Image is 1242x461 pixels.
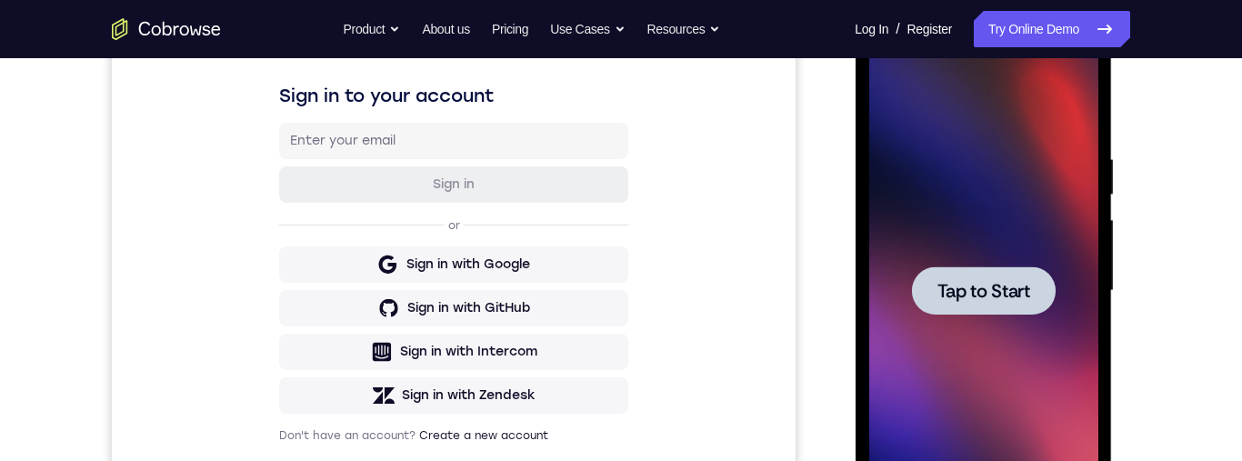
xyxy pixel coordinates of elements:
[550,11,625,47] button: Use Cases
[422,11,469,47] a: About us
[333,260,352,275] p: or
[855,11,888,47] a: Log In
[167,332,516,368] button: Sign in with GitHub
[82,259,175,277] span: Tap to Start
[896,18,899,40] span: /
[295,341,418,359] div: Sign in with GitHub
[647,11,721,47] button: Resources
[56,244,200,292] button: Tap to Start
[167,288,516,325] button: Sign in with Google
[288,385,426,403] div: Sign in with Intercom
[290,428,424,446] div: Sign in with Zendesk
[178,174,506,192] input: Enter your email
[295,297,418,316] div: Sign in with Google
[167,125,516,150] h1: Sign in to your account
[112,18,221,40] a: Go to the home page
[974,11,1130,47] a: Try Online Demo
[907,11,952,47] a: Register
[492,11,528,47] a: Pricing
[167,419,516,456] button: Sign in with Zendesk
[167,376,516,412] button: Sign in with Intercom
[167,208,516,245] button: Sign in
[344,11,401,47] button: Product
